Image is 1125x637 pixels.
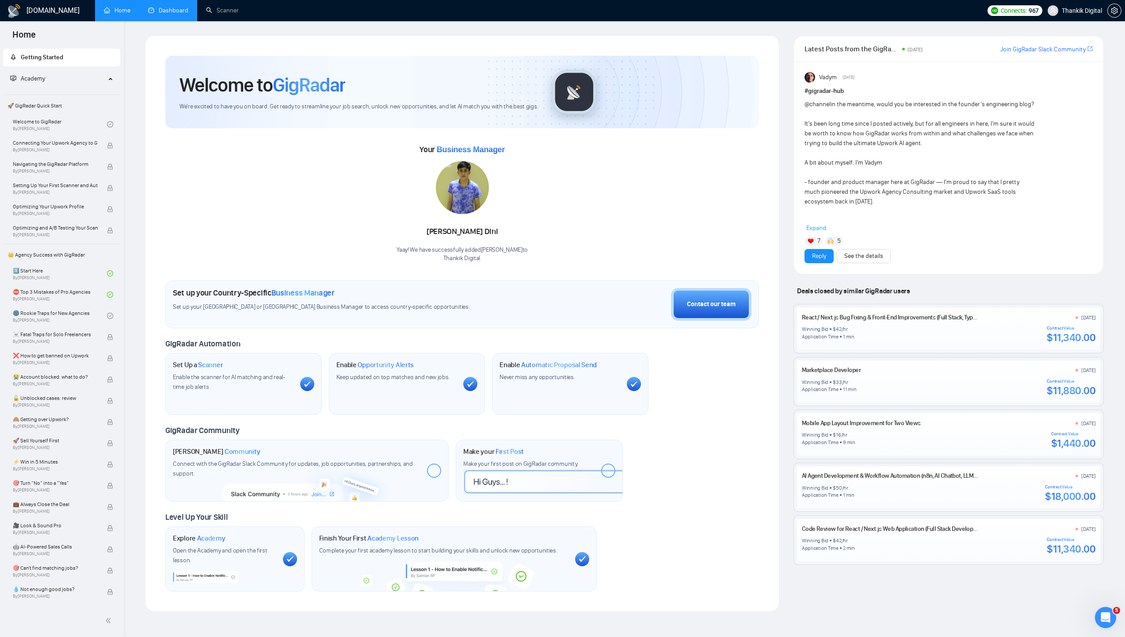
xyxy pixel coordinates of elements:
a: Join GigRadar Slack Community [1000,45,1086,54]
h1: Enable [500,361,597,369]
a: React / Next.js Bug Fixing & Front-End Improvements (Full Stack, TypeScript, Supabase) [802,314,1020,321]
span: lock [107,334,113,340]
span: lock [107,568,113,574]
span: 💧 Not enough good jobs? [13,585,98,594]
div: Winning Bid [802,537,828,544]
a: homeHome [104,7,130,14]
h1: Make your [463,447,524,456]
span: setting [1108,7,1121,14]
div: [DATE] [1081,314,1096,321]
span: lock [107,483,113,489]
span: 💼 Always Close the Deal [13,500,98,509]
span: By [PERSON_NAME] [13,169,98,174]
span: Business Manager [271,288,335,298]
div: Contract Value [1045,484,1095,490]
span: lock [107,461,113,468]
a: Marketplace Developer [802,366,861,374]
span: lock [107,504,113,510]
button: See the details [837,249,891,263]
span: ⚡ Win in 5 Minutes [13,457,98,466]
div: Application Time [802,545,839,552]
span: Your [419,145,505,154]
div: /hr [842,537,848,544]
span: 🙈 Getting over Upwork? [13,415,98,424]
span: 🚀 Sell Yourself First [13,436,98,445]
span: By [PERSON_NAME] [13,403,98,408]
div: $11,880.00 [1047,384,1095,397]
span: lock [107,227,113,234]
span: Connects: [1001,6,1027,15]
span: 5 [837,237,841,246]
div: $ [833,484,836,491]
div: 2 min [843,545,855,552]
span: lock [107,355,113,361]
div: Winning Bid [802,326,828,333]
a: Mobile App Layout Improvement for Two Views [802,419,921,427]
span: Optimizing and A/B Testing Your Scanner for Better Results [13,223,98,232]
div: Winning Bid [802,484,828,491]
span: Complete your first academy lesson to start building your skills and unlock new opportunities. [319,547,557,554]
span: By [PERSON_NAME] [13,551,98,556]
div: Application Time [802,491,839,499]
h1: [PERSON_NAME] [173,447,260,456]
span: By [PERSON_NAME] [13,232,98,238]
div: 1 min [843,333,854,340]
h1: Set up your Country-Specific [173,288,335,298]
span: Business Manager [437,145,505,154]
div: $1,440.00 [1051,437,1096,450]
span: Make your first post on GigRadar community. [463,460,578,468]
img: logo [7,4,21,18]
span: Academy [21,75,45,82]
span: By [PERSON_NAME] [13,594,98,599]
span: Automatic Proposal Send [521,361,597,369]
img: 1700136780251-IMG-20231106-WA0046.jpg [436,161,489,214]
span: By [PERSON_NAME] [13,487,98,493]
a: dashboardDashboard [148,7,188,14]
span: Navigating the GigRadar Platform [13,160,98,169]
span: By [PERSON_NAME] [13,339,98,344]
span: rocket [10,54,16,60]
span: double-left [105,616,114,625]
span: ☠️ Fatal Traps for Solo Freelancers [13,330,98,339]
h1: Finish Your First [319,534,419,543]
span: Level Up Your Skill [165,512,228,522]
span: lock [107,206,113,212]
span: Open the Academy and open the first lesson. [173,547,267,564]
span: Deals closed by similar GigRadar users [793,283,913,299]
img: 🙌 [828,238,834,244]
a: setting [1107,7,1121,14]
div: in the meantime, would you be interested in the founder’s engineering blog? It’s been long time s... [805,100,1035,294]
span: Setting Up Your First Scanner and Auto-Bidder [13,181,98,190]
span: By [PERSON_NAME] [13,466,98,472]
h1: # gigradar-hub [805,86,1093,96]
div: Yaay! We have successfully added [PERSON_NAME] to [397,246,528,263]
span: GigRadar Community [165,426,240,435]
a: 1️⃣ Start HereBy[PERSON_NAME] [13,264,107,283]
span: Academy [197,534,225,543]
div: 16 [836,431,841,438]
span: 967 [1029,6,1039,15]
span: GigRadar Automation [165,339,240,349]
img: Vadym [805,72,815,83]
span: 🔓 Unblocked cases: review [13,394,98,403]
span: By [PERSON_NAME] [13,572,98,578]
div: Contract Value [1051,431,1096,437]
span: lock [107,376,113,383]
span: By [PERSON_NAME] [13,509,98,514]
span: Enable the scanner for AI matching and real-time job alerts. [173,373,285,391]
span: Connecting Your Upwork Agency to GigRadar [13,138,98,147]
span: [DATE] [843,73,854,81]
span: fund-projection-screen [10,75,16,81]
h1: Set Up a [173,361,223,369]
div: [DATE] [1081,367,1096,374]
span: 🚀 GigRadar Quick Start [4,97,119,115]
img: academy-bg.png [355,562,553,591]
div: 33 [836,379,842,386]
img: slackcommunity-bg.png [222,460,392,501]
span: lock [107,525,113,531]
span: Community [225,447,260,456]
div: Contract Value [1047,379,1095,384]
button: setting [1107,4,1121,18]
span: By [PERSON_NAME] [13,360,98,365]
div: [DATE] [1081,420,1096,427]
